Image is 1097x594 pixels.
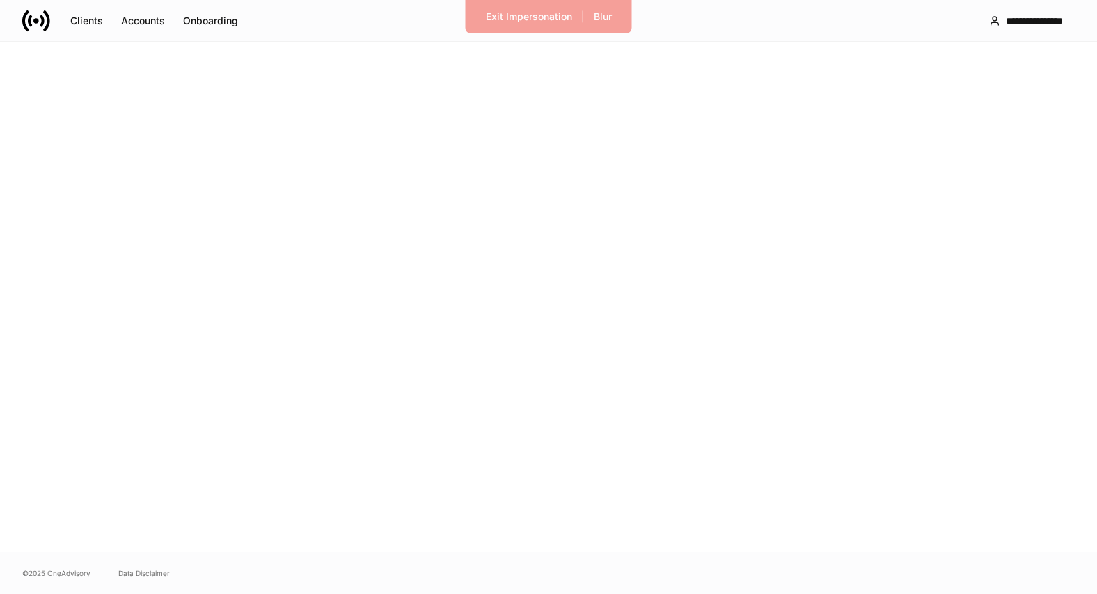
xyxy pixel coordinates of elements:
span: © 2025 OneAdvisory [22,568,90,579]
button: Accounts [112,10,174,32]
div: Exit Impersonation [486,10,572,24]
button: Onboarding [174,10,247,32]
button: Blur [585,6,621,28]
div: Onboarding [183,14,238,28]
button: Clients [61,10,112,32]
div: Accounts [121,14,165,28]
a: Data Disclaimer [118,568,170,579]
div: Blur [594,10,612,24]
div: Clients [70,14,103,28]
button: Exit Impersonation [477,6,581,28]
